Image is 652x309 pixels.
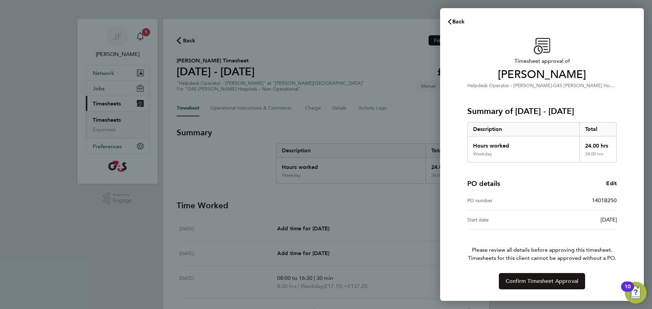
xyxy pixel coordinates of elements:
button: Back [440,15,472,28]
div: Total [579,122,617,136]
div: Hours worked [468,136,579,151]
h4: PO details [467,179,500,188]
span: Edit [606,180,617,187]
div: Summary of 04 - 10 Aug 2025 [467,122,617,162]
div: 24.00 hrs [579,136,617,151]
div: 24.00 hrs [579,151,617,162]
div: [DATE] [542,216,617,224]
a: Edit [606,179,617,188]
span: Back [452,18,465,25]
button: Open Resource Center, 10 new notifications [625,282,647,304]
span: 1401B250 [592,197,617,204]
div: Weekday [473,151,492,157]
span: [PERSON_NAME] [467,68,617,81]
span: Timesheets for this client cannot be approved without a PO. [459,254,625,262]
button: Confirm Timesheet Approval [499,273,585,289]
span: Helpdesk Operator - [PERSON_NAME] [467,83,552,89]
h3: Summary of [DATE] - [DATE] [467,106,617,117]
p: Please review all details before approving this timesheet. [459,230,625,262]
div: PO number [467,196,542,205]
span: · [552,83,553,89]
div: Start date [467,216,542,224]
span: Confirm Timesheet Approval [506,278,578,285]
span: Timesheet approval of [467,57,617,65]
div: Description [468,122,579,136]
div: 10 [624,287,631,295]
